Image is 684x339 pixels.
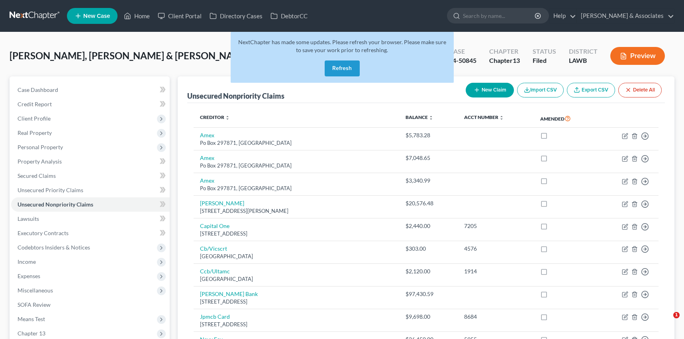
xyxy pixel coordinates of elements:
[618,83,662,97] button: Delete All
[406,154,451,162] div: $7,048.65
[18,158,62,165] span: Property Analysis
[267,9,312,23] a: DebtorCC
[673,312,680,318] span: 1
[18,244,90,251] span: Codebtors Insiders & Notices
[533,47,556,56] div: Status
[200,185,393,192] div: Po Box 297871, [GEOGRAPHIC_DATA]
[406,177,451,185] div: $3,340.99
[406,290,451,298] div: $97,430.59
[610,47,665,65] button: Preview
[489,56,520,65] div: Chapter
[18,115,51,122] span: Client Profile
[18,187,83,193] span: Unsecured Priority Claims
[200,268,230,275] a: Ccb/Ultamc
[200,298,393,306] div: [STREET_ADDRESS]
[200,253,393,260] div: [GEOGRAPHIC_DATA]
[513,56,520,64] span: 13
[18,144,63,150] span: Personal Property
[11,83,170,97] a: Case Dashboard
[534,109,596,128] th: Amended
[154,9,206,23] a: Client Portal
[238,39,446,53] span: NextChapter has made some updates. Please refresh your browser. Please make sure to save your wor...
[325,60,360,76] button: Refresh
[464,245,527,253] div: 4576
[11,226,170,240] a: Executory Contracts
[11,197,170,212] a: Unsecured Nonpriority Claims
[567,83,615,97] a: Export CSV
[200,245,227,252] a: Cb/Vicscrt
[18,330,45,337] span: Chapter 13
[187,91,284,101] div: Unsecured Nonpriority Claims
[464,222,527,230] div: 7205
[200,162,393,169] div: Po Box 297871, [GEOGRAPHIC_DATA]
[120,9,154,23] a: Home
[200,230,393,238] div: [STREET_ADDRESS]
[657,312,676,331] iframe: Intercom live chat
[11,212,170,226] a: Lawsuits
[200,321,393,328] div: [STREET_ADDRESS]
[489,47,520,56] div: Chapter
[464,267,527,275] div: 1914
[18,86,58,93] span: Case Dashboard
[499,115,504,120] i: unfold_more
[406,245,451,253] div: $303.00
[18,129,52,136] span: Real Property
[11,183,170,197] a: Unsecured Priority Claims
[200,275,393,283] div: [GEOGRAPHIC_DATA]
[18,287,53,294] span: Miscellaneous
[406,131,451,139] div: $5,783.28
[406,222,451,230] div: $2,440.00
[533,56,556,65] div: Filed
[200,177,214,184] a: Amex
[18,301,51,308] span: SOFA Review
[18,101,52,107] span: Credit Report
[464,313,527,321] div: 8684
[549,9,576,23] a: Help
[464,114,504,120] a: Acct Number unfold_more
[11,97,170,111] a: Credit Report
[18,172,56,179] span: Secured Claims
[18,215,39,222] span: Lawsuits
[11,169,170,183] a: Secured Claims
[517,83,564,97] button: Import CSV
[200,154,214,161] a: Amex
[11,298,170,312] a: SOFA Review
[449,47,476,56] div: Case
[18,201,93,208] span: Unsecured Nonpriority Claims
[83,13,110,19] span: New Case
[200,200,244,207] a: [PERSON_NAME]
[200,139,393,147] div: Po Box 297871, [GEOGRAPHIC_DATA]
[569,56,598,65] div: LAWB
[429,115,433,120] i: unfold_more
[18,258,36,265] span: Income
[200,114,230,120] a: Creditor unfold_more
[18,273,40,279] span: Expenses
[200,132,214,138] a: Amex
[406,199,451,207] div: $20,576.48
[206,9,267,23] a: Directory Cases
[577,9,674,23] a: [PERSON_NAME] & Associates
[11,154,170,169] a: Property Analysis
[200,222,229,229] a: Capital One
[449,56,476,65] div: 24-50845
[406,267,451,275] div: $2,120.00
[10,50,250,61] span: [PERSON_NAME], [PERSON_NAME] & [PERSON_NAME]
[200,207,393,215] div: [STREET_ADDRESS][PERSON_NAME]
[18,230,69,236] span: Executory Contracts
[466,83,514,97] button: New Claim
[569,47,598,56] div: District
[406,313,451,321] div: $9,698.00
[18,316,45,322] span: Means Test
[463,8,536,23] input: Search by name...
[406,114,433,120] a: Balance unfold_more
[200,290,258,297] a: [PERSON_NAME] Bank
[200,313,230,320] a: Jpmcb Card
[225,115,230,120] i: unfold_more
